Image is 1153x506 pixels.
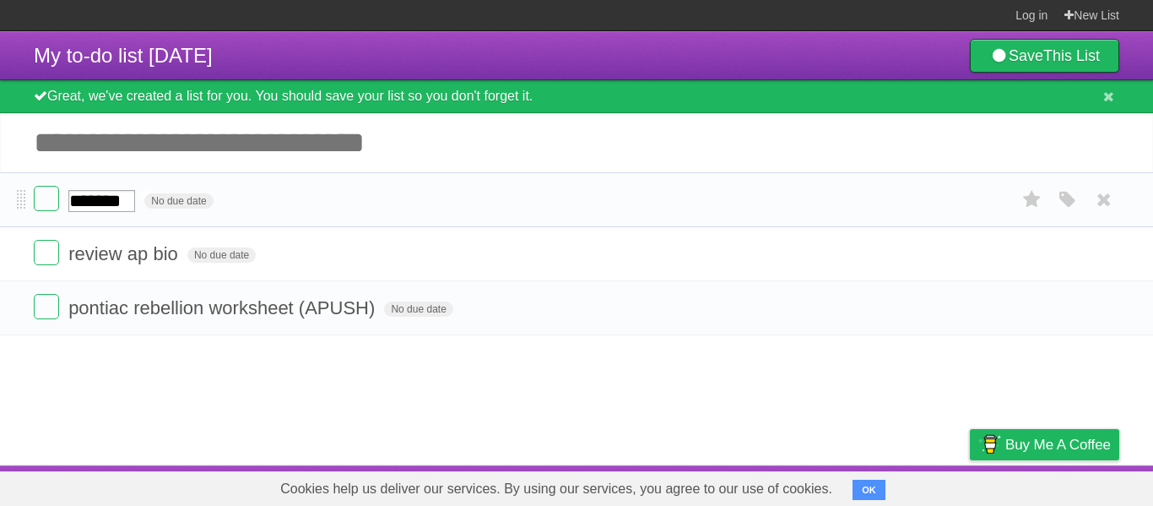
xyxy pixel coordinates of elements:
a: Privacy [948,470,992,502]
label: Done [34,240,59,265]
a: Suggest a feature [1013,470,1119,502]
a: Buy me a coffee [970,429,1119,460]
button: OK [853,480,885,500]
span: review ap bio [68,243,182,264]
a: Terms [890,470,928,502]
img: Buy me a coffee [978,430,1001,459]
span: No due date [187,248,256,263]
span: No due date [144,193,213,209]
a: Developers [801,470,869,502]
label: Done [34,186,59,211]
b: This List [1043,47,1100,64]
a: SaveThis List [970,39,1119,73]
span: Buy me a coffee [1005,430,1111,460]
span: No due date [384,302,452,317]
span: pontiac rebellion worksheet (APUSH) [68,297,379,318]
label: Star task [1016,186,1048,214]
label: Done [34,294,59,319]
a: About [745,470,781,502]
span: Cookies help us deliver our services. By using our services, you agree to our use of cookies. [263,472,849,506]
span: My to-do list [DATE] [34,44,213,67]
